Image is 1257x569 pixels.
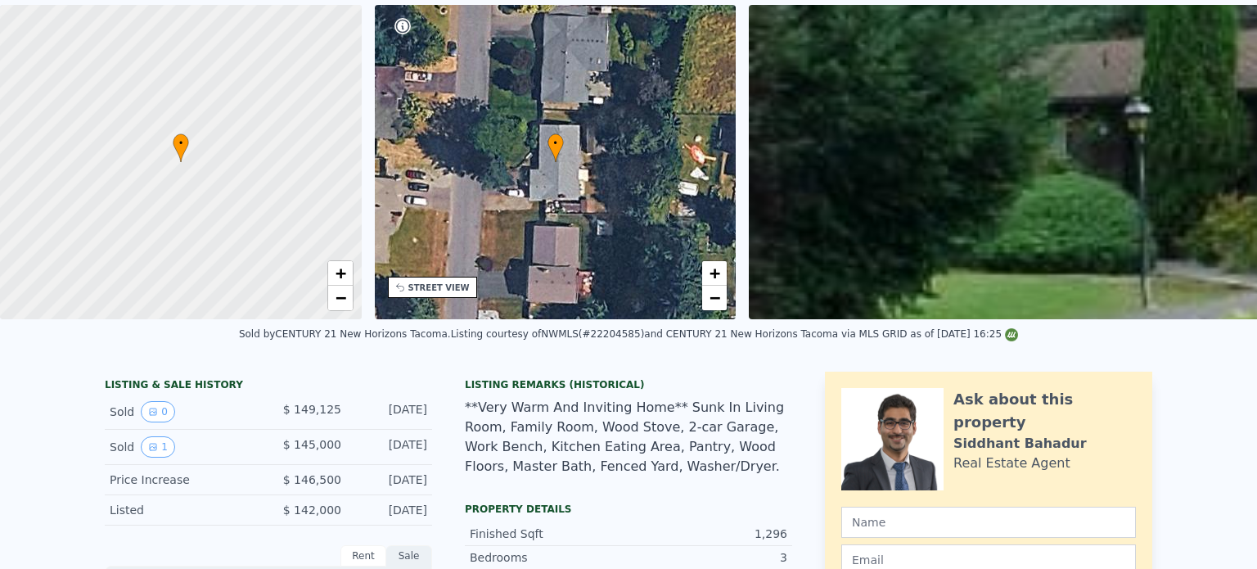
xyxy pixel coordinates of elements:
[547,133,564,162] div: •
[328,286,353,310] a: Zoom out
[841,507,1136,538] input: Name
[710,263,720,283] span: +
[470,549,628,566] div: Bedrooms
[702,261,727,286] a: Zoom in
[283,403,341,416] span: $ 149,125
[465,398,792,476] div: **Very Warm And Inviting Home** Sunk In Living Room, Family Room, Wood Stove, 2-car Garage, Work ...
[141,401,175,422] button: View historical data
[710,287,720,308] span: −
[465,503,792,516] div: Property details
[110,472,255,488] div: Price Increase
[451,328,1018,340] div: Listing courtesy of NWMLS (#22204585) and CENTURY 21 New Horizons Tacoma via MLS GRID as of [DATE...
[386,545,432,567] div: Sale
[283,473,341,486] span: $ 146,500
[110,502,255,518] div: Listed
[547,136,564,151] span: •
[173,136,189,151] span: •
[105,378,432,395] div: LISTING & SALE HISTORY
[173,133,189,162] div: •
[354,472,427,488] div: [DATE]
[953,454,1070,473] div: Real Estate Agent
[239,328,451,340] div: Sold by CENTURY 21 New Horizons Tacoma .
[1005,328,1018,341] img: NWMLS Logo
[335,263,345,283] span: +
[702,286,727,310] a: Zoom out
[628,526,787,542] div: 1,296
[470,526,628,542] div: Finished Sqft
[953,388,1136,434] div: Ask about this property
[141,436,175,458] button: View historical data
[283,438,341,451] span: $ 145,000
[283,504,341,517] span: $ 142,000
[354,436,427,458] div: [DATE]
[110,401,255,422] div: Sold
[328,261,353,286] a: Zoom in
[465,378,792,391] div: Listing Remarks (Historical)
[340,545,386,567] div: Rent
[354,502,427,518] div: [DATE]
[354,401,427,422] div: [DATE]
[953,434,1087,454] div: Siddhant Bahadur
[628,549,787,566] div: 3
[335,287,345,308] span: −
[110,436,255,458] div: Sold
[408,282,470,294] div: STREET VIEW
